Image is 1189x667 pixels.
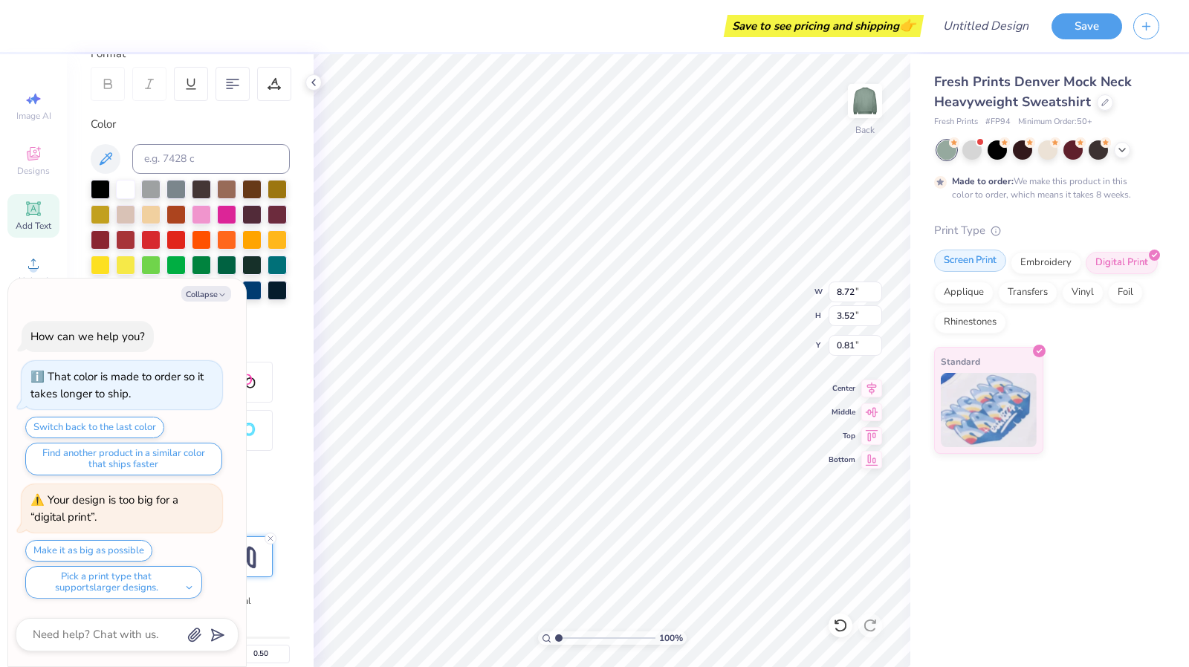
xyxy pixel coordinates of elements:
[829,455,855,465] span: Bottom
[829,407,855,417] span: Middle
[934,282,994,304] div: Applique
[829,431,855,441] span: Top
[941,354,980,369] span: Standard
[91,116,290,133] div: Color
[25,417,164,438] button: Switch back to the last color
[17,165,50,177] span: Designs
[728,15,920,37] div: Save to see pricing and shipping
[1052,13,1122,39] button: Save
[899,16,916,34] span: 👉
[1018,116,1092,128] span: Minimum Order: 50 +
[850,86,880,116] img: Back
[30,492,178,524] div: Your design is too big for a “digital print”.
[1086,252,1158,274] div: Digital Print
[934,222,1159,239] div: Print Type
[829,383,855,394] span: Center
[855,123,875,137] div: Back
[934,73,1132,111] span: Fresh Prints Denver Mock Neck Heavyweight Sweatshirt
[985,116,1011,128] span: # FP94
[934,250,1006,272] div: Screen Print
[30,369,204,401] div: That color is made to order so it takes longer to ship.
[1062,282,1104,304] div: Vinyl
[25,540,152,562] button: Make it as big as possible
[952,175,1135,201] div: We make this product in this color to order, which means it takes 8 weeks.
[1108,282,1143,304] div: Foil
[931,11,1040,41] input: Untitled Design
[1011,252,1081,274] div: Embroidery
[30,329,145,344] div: How can we help you?
[952,175,1014,187] strong: Made to order:
[659,631,683,645] span: 100 %
[16,110,51,122] span: Image AI
[941,373,1037,447] img: Standard
[19,275,48,287] span: Upload
[132,144,290,174] input: e.g. 7428 c
[181,286,231,302] button: Collapse
[16,220,51,232] span: Add Text
[934,116,978,128] span: Fresh Prints
[934,311,1006,333] div: Rhinestones
[25,566,202,599] button: Pick a print type that supportslarger designs.
[25,443,222,475] button: Find another product in a similar color that ships faster
[998,282,1057,304] div: Transfers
